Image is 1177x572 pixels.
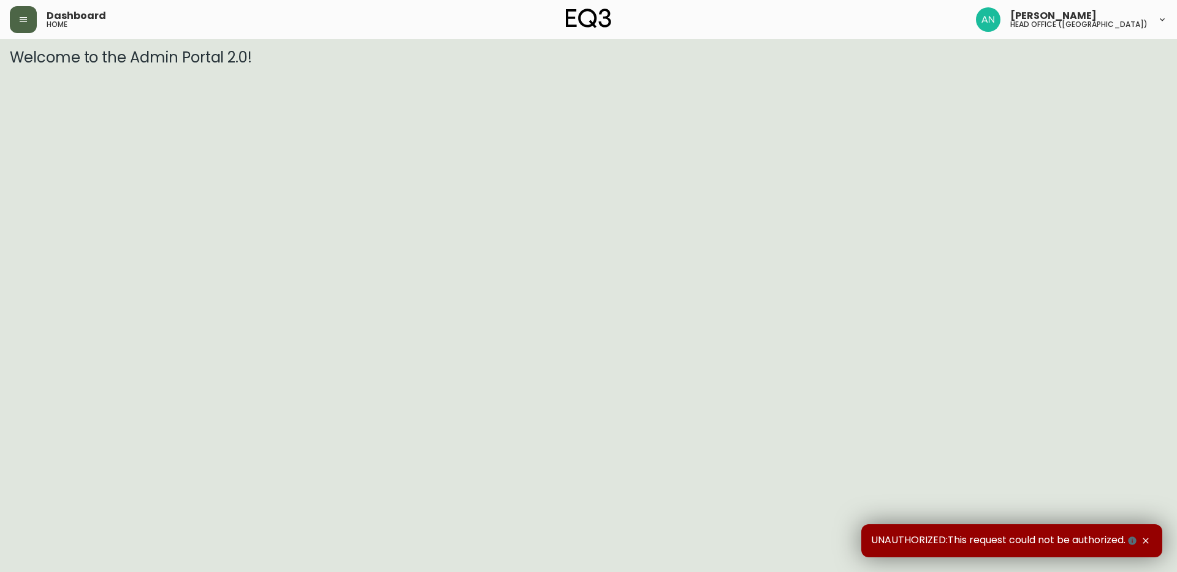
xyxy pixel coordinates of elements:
[566,9,611,28] img: logo
[976,7,1000,32] img: b6763c7f328668d3cf0bc4ff7893ceca
[47,11,106,21] span: Dashboard
[871,534,1139,548] span: UNAUTHORIZED:This request could not be authorized.
[47,21,67,28] h5: home
[10,49,1167,66] h3: Welcome to the Admin Portal 2.0!
[1010,11,1097,21] span: [PERSON_NAME]
[1010,21,1148,28] h5: head office ([GEOGRAPHIC_DATA])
